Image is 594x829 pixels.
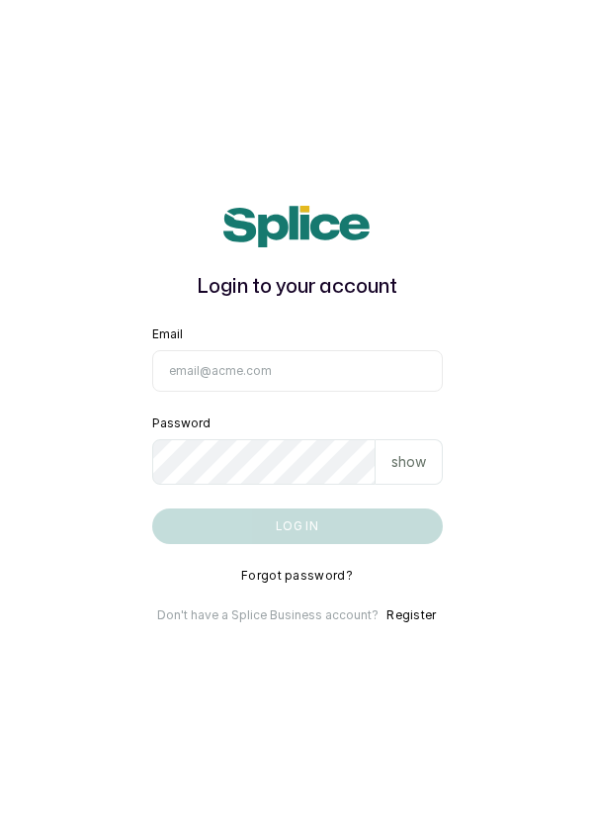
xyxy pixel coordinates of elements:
label: Password [152,415,211,431]
button: Forgot password? [241,568,353,584]
input: email@acme.com [152,350,443,392]
p: Don't have a Splice Business account? [157,607,379,623]
label: Email [152,326,183,342]
button: Register [386,607,436,623]
button: Log in [152,508,443,544]
h1: Login to your account [152,271,443,303]
p: show [391,452,426,472]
